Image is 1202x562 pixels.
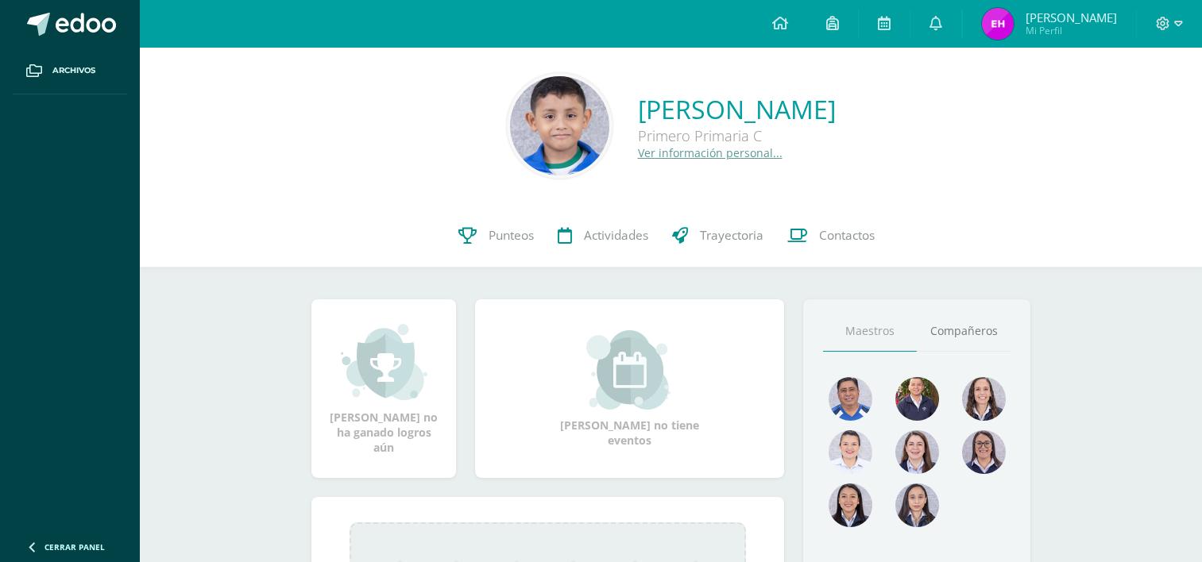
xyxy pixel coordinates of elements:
span: Archivos [52,64,95,77]
div: [PERSON_NAME] no ha ganado logros aún [327,322,440,455]
span: Trayectoria [700,227,763,244]
span: Actividades [584,227,648,244]
img: 3fa84f42f3e29fcac37698908b932198.png [829,377,872,421]
a: [PERSON_NAME] [638,92,836,126]
span: [PERSON_NAME] [1026,10,1117,25]
a: Punteos [446,204,546,268]
span: Cerrar panel [44,541,105,552]
img: 26f1d851790cd384b861cf4e957c0f09.png [962,377,1006,421]
img: c07090047897416ffda9ba07b5cd4801.png [982,8,1014,40]
img: 0b8afb0e9ad341cd87b7b175ecf46839.png [829,483,872,527]
img: 4ad40b1689e633dc4baef21ec155021e.png [895,430,939,474]
div: [PERSON_NAME] no tiene eventos [551,330,709,448]
a: Ver información personal... [638,145,783,160]
img: 6dfc3065da4204f320af9e3560cd3894.png [895,377,939,421]
img: achievement_small.png [341,322,427,402]
a: Contactos [775,204,887,268]
img: 7ef0abecf3cb5f20e0dea8836716ec39.png [829,430,872,474]
a: Maestros [823,311,917,352]
img: c553386dd1b01241fee6b2c2bc24d75d.png [962,430,1006,474]
a: Actividades [546,204,660,268]
a: Trayectoria [660,204,775,268]
span: Mi Perfil [1026,24,1117,37]
a: Archivos [13,48,127,94]
img: 522dc90edefdd00265ec7718d30b3fcb.png [895,483,939,527]
span: Contactos [819,227,875,244]
span: Punteos [489,227,534,244]
div: Primero Primaria C [638,126,836,145]
img: d2c62fe2131b8c486da4d4303724321b.png [510,76,609,175]
a: Compañeros [917,311,1011,352]
img: event_small.png [586,330,673,410]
